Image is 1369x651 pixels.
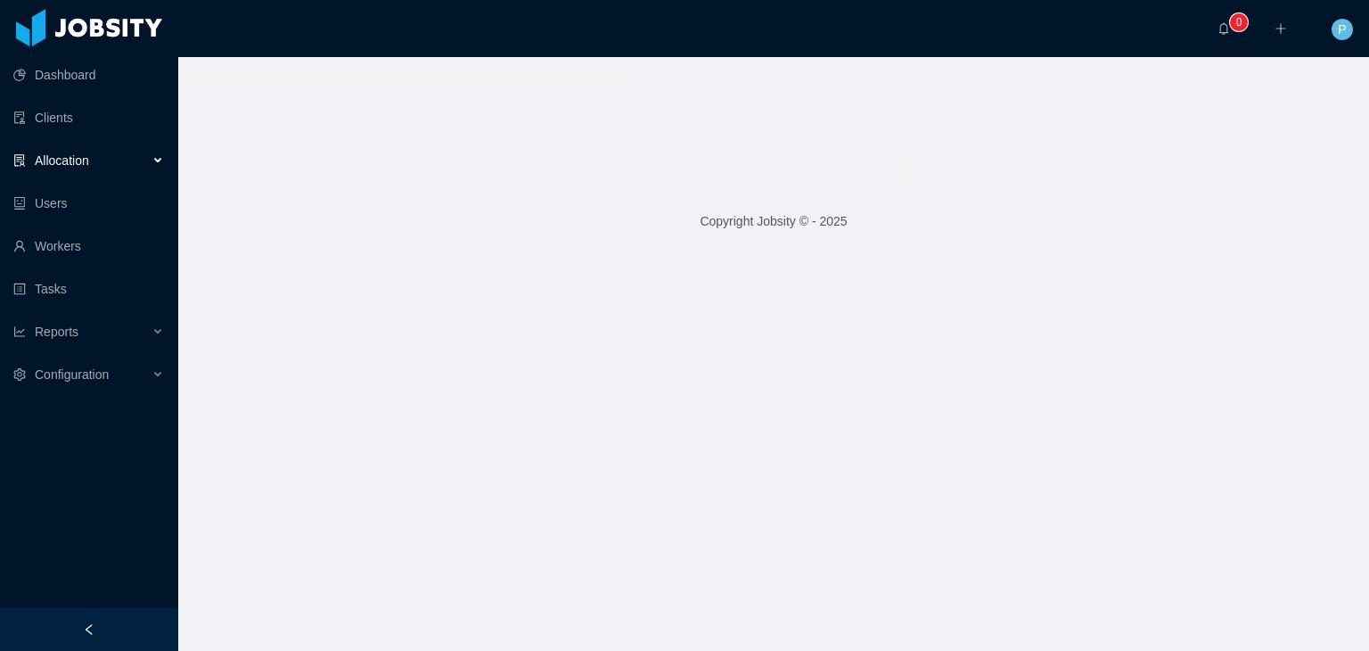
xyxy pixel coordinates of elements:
[13,368,26,381] i: icon: setting
[13,57,164,93] a: icon: pie-chartDashboard
[35,367,109,382] span: Configuration
[1275,22,1287,35] i: icon: plus
[1338,19,1346,40] span: P
[1217,22,1230,35] i: icon: bell
[178,191,1369,252] footer: Copyright Jobsity © - 2025
[35,153,89,168] span: Allocation
[13,100,164,136] a: icon: auditClients
[35,325,78,339] span: Reports
[13,185,164,221] a: icon: robotUsers
[1230,13,1248,31] sup: 0
[13,325,26,338] i: icon: line-chart
[13,154,26,167] i: icon: solution
[13,271,164,307] a: icon: profileTasks
[13,228,164,264] a: icon: userWorkers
